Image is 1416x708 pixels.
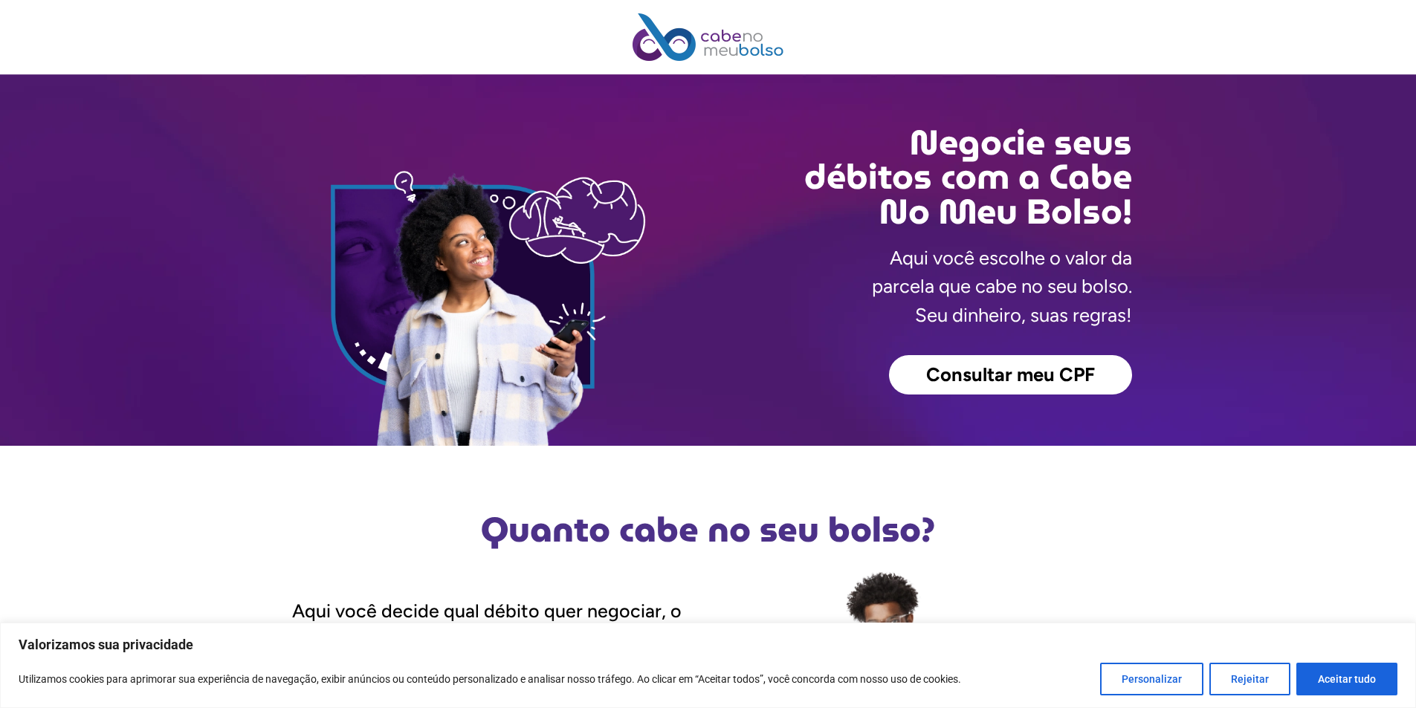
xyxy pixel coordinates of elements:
img: Cabe no Meu Bolso [633,13,784,61]
p: Valorizamos sua privacidade [19,636,1397,654]
p: Aqui você decide qual débito quer negociar, o valor da parcela que cabe no seu bolso e a melhor d... [292,597,708,681]
span: Consultar meu CPF [926,366,1095,385]
h2: Quanto cabe no seu bolso? [285,513,1132,547]
h2: Negocie seus débitos com a Cabe No Meu Bolso! [708,126,1132,229]
button: Rejeitar [1209,663,1290,695]
p: Aqui você escolhe o valor da parcela que cabe no seu bolso. Seu dinheiro, suas regras! [872,244,1132,329]
button: Aceitar tudo [1296,663,1397,695]
button: Personalizar [1100,663,1203,695]
a: Consultar meu CPF [889,355,1132,395]
p: Utilizamos cookies para aprimorar sua experiência de navegação, exibir anúncios ou conteúdo perso... [19,670,961,688]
